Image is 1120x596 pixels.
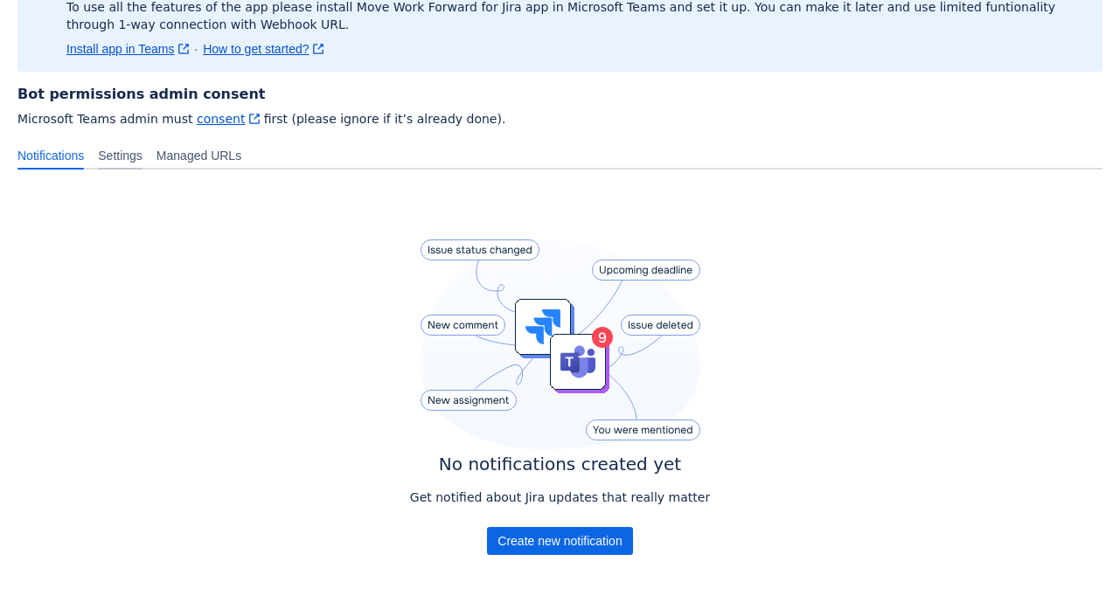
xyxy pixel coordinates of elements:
a: consent [197,112,260,126]
div: Button group [487,527,632,555]
a: How to get started? [203,40,323,58]
span: Settings [98,147,143,164]
span: Create new notification [497,527,622,555]
span: Managed URLs [157,147,241,164]
h4: No notifications created yet [410,454,710,475]
p: Get notified about Jira updates that really matter [410,489,710,506]
a: Install app in Teams [66,40,189,58]
h4: Bot permissions admin consent [17,86,1103,103]
span: Microsoft Teams admin must first (please ignore if it’s already done). [17,110,1103,128]
span: Notifications [17,147,84,164]
button: Create new notification [487,527,632,555]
